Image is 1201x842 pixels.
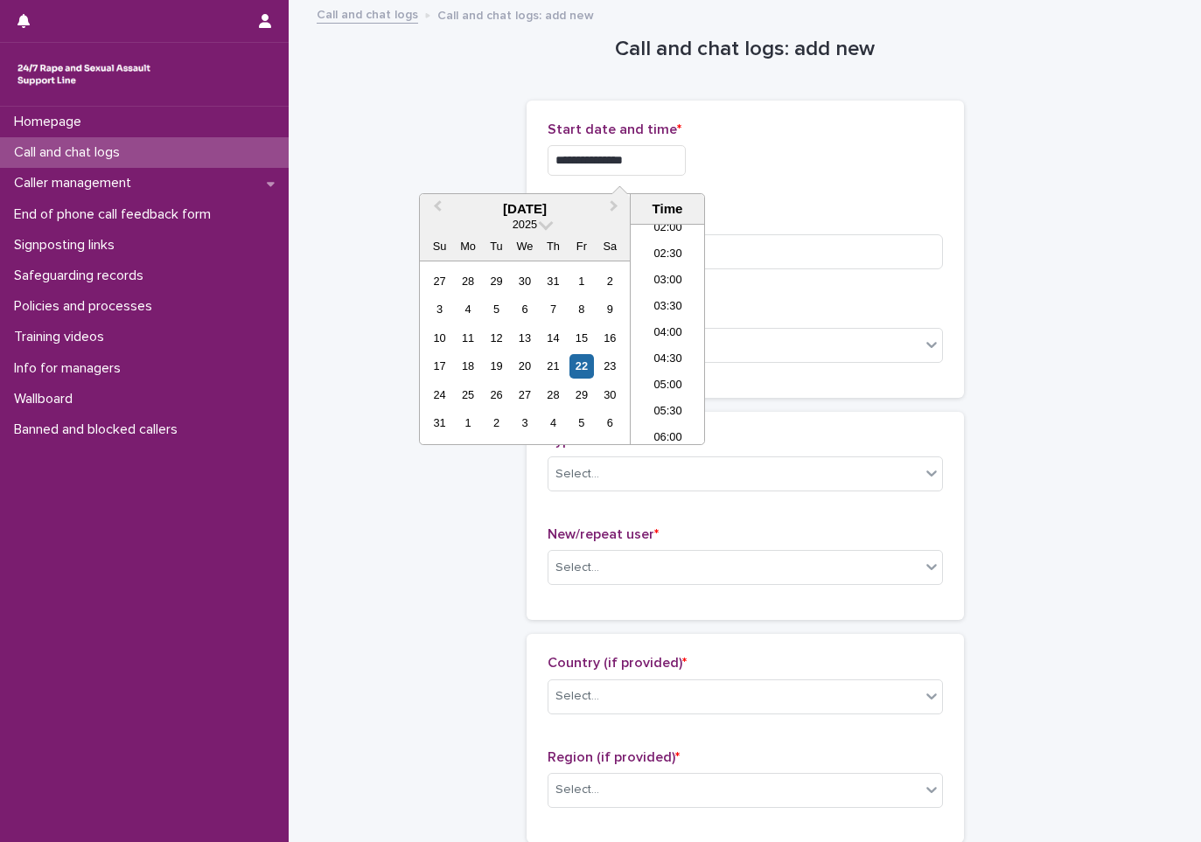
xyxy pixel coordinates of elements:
[569,234,593,258] div: Fr
[513,411,536,435] div: Choose Wednesday, September 3rd, 2025
[14,57,154,92] img: rhQMoQhaT3yELyF149Cw
[317,3,418,24] a: Call and chat logs
[485,297,508,321] div: Choose Tuesday, August 5th, 2025
[437,4,594,24] p: Call and chat logs: add new
[485,383,508,407] div: Choose Tuesday, August 26th, 2025
[631,400,705,426] li: 05:30
[456,234,479,258] div: Mo
[555,781,599,799] div: Select...
[428,234,451,258] div: Su
[598,234,622,258] div: Sa
[541,383,565,407] div: Choose Thursday, August 28th, 2025
[548,122,681,136] span: Start date and time
[513,326,536,350] div: Choose Wednesday, August 13th, 2025
[598,269,622,293] div: Choose Saturday, August 2nd, 2025
[548,656,687,670] span: Country (if provided)
[635,201,700,217] div: Time
[598,411,622,435] div: Choose Saturday, September 6th, 2025
[541,326,565,350] div: Choose Thursday, August 14th, 2025
[541,354,565,378] div: Choose Thursday, August 21st, 2025
[456,297,479,321] div: Choose Monday, August 4th, 2025
[428,297,451,321] div: Choose Sunday, August 3rd, 2025
[422,196,450,224] button: Previous Month
[420,201,630,217] div: [DATE]
[631,268,705,295] li: 03:00
[513,383,536,407] div: Choose Wednesday, August 27th, 2025
[569,411,593,435] div: Choose Friday, September 5th, 2025
[485,234,508,258] div: Tu
[548,750,680,764] span: Region (if provided)
[513,354,536,378] div: Choose Wednesday, August 20th, 2025
[428,269,451,293] div: Choose Sunday, July 27th, 2025
[7,237,129,254] p: Signposting links
[456,269,479,293] div: Choose Monday, July 28th, 2025
[569,269,593,293] div: Choose Friday, August 1st, 2025
[7,421,192,438] p: Banned and blocked callers
[602,196,630,224] button: Next Month
[428,411,451,435] div: Choose Sunday, August 31st, 2025
[569,383,593,407] div: Choose Friday, August 29th, 2025
[456,326,479,350] div: Choose Monday, August 11th, 2025
[541,411,565,435] div: Choose Thursday, September 4th, 2025
[631,347,705,373] li: 04:30
[485,354,508,378] div: Choose Tuesday, August 19th, 2025
[7,175,145,191] p: Caller management
[513,269,536,293] div: Choose Wednesday, July 30th, 2025
[631,216,705,242] li: 02:00
[598,326,622,350] div: Choose Saturday, August 16th, 2025
[555,465,599,484] div: Select...
[7,268,157,284] p: Safeguarding records
[428,326,451,350] div: Choose Sunday, August 10th, 2025
[425,267,624,437] div: month 2025-08
[485,411,508,435] div: Choose Tuesday, September 2nd, 2025
[555,687,599,706] div: Select...
[7,144,134,161] p: Call and chat logs
[569,297,593,321] div: Choose Friday, August 8th, 2025
[598,297,622,321] div: Choose Saturday, August 9th, 2025
[631,242,705,268] li: 02:30
[7,298,166,315] p: Policies and processes
[555,559,599,577] div: Select...
[456,354,479,378] div: Choose Monday, August 18th, 2025
[7,391,87,407] p: Wallboard
[598,383,622,407] div: Choose Saturday, August 30th, 2025
[456,383,479,407] div: Choose Monday, August 25th, 2025
[527,37,964,62] h1: Call and chat logs: add new
[7,329,118,345] p: Training videos
[428,383,451,407] div: Choose Sunday, August 24th, 2025
[541,297,565,321] div: Choose Thursday, August 7th, 2025
[7,206,225,223] p: End of phone call feedback form
[485,269,508,293] div: Choose Tuesday, July 29th, 2025
[569,326,593,350] div: Choose Friday, August 15th, 2025
[513,297,536,321] div: Choose Wednesday, August 6th, 2025
[548,527,659,541] span: New/repeat user
[485,326,508,350] div: Choose Tuesday, August 12th, 2025
[7,360,135,377] p: Info for managers
[541,269,565,293] div: Choose Thursday, July 31st, 2025
[7,114,95,130] p: Homepage
[631,373,705,400] li: 05:00
[631,321,705,347] li: 04:00
[428,354,451,378] div: Choose Sunday, August 17th, 2025
[631,426,705,452] li: 06:00
[513,234,536,258] div: We
[631,295,705,321] li: 03:30
[598,354,622,378] div: Choose Saturday, August 23rd, 2025
[513,218,537,231] span: 2025
[541,234,565,258] div: Th
[456,411,479,435] div: Choose Monday, September 1st, 2025
[569,354,593,378] div: Choose Friday, August 22nd, 2025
